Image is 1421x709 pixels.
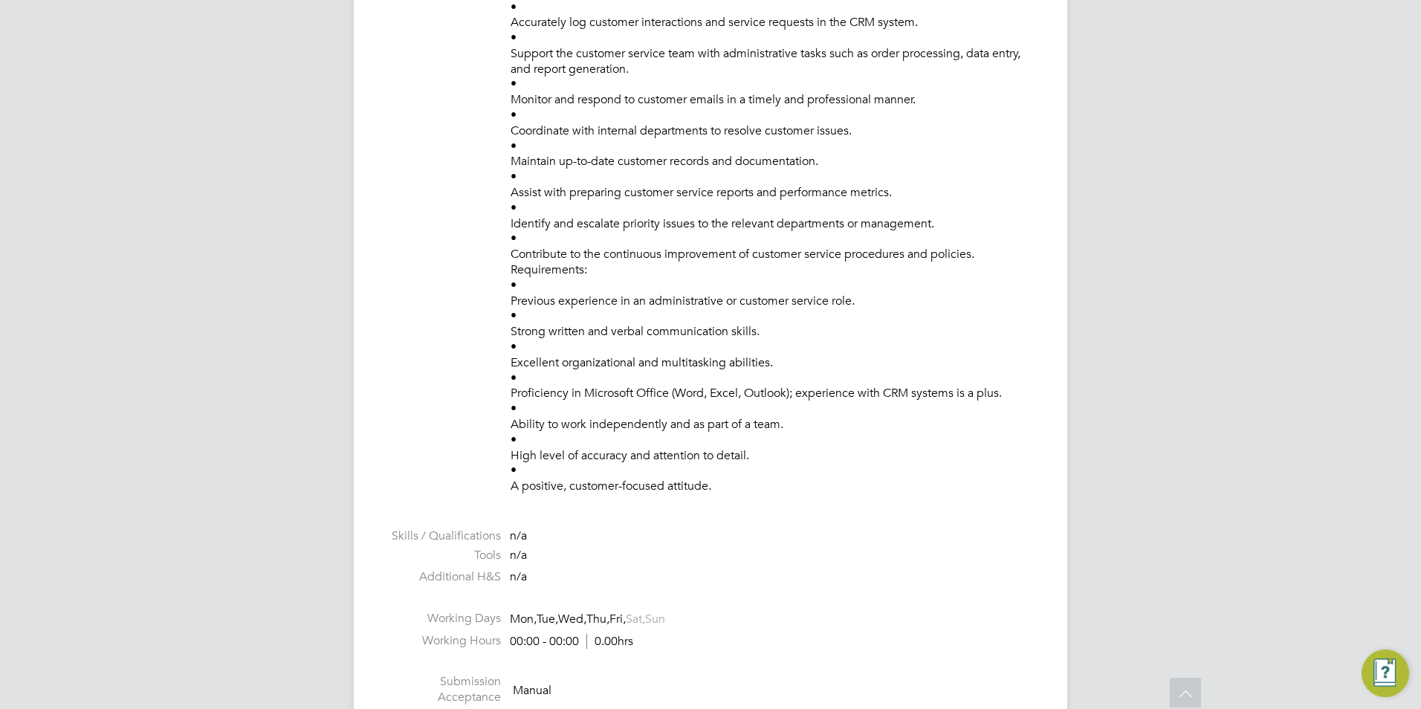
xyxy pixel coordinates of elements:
span: Fri, [609,612,626,627]
button: Engage Resource Center [1362,650,1409,697]
label: Additional H&S [383,569,501,585]
span: Wed, [558,612,586,627]
span: Tue, [537,612,558,627]
span: 0.00hrs [586,634,633,649]
span: n/a [510,548,527,563]
label: Working Hours [383,633,501,649]
span: Mon, [510,612,537,627]
label: Working Days [383,611,501,627]
label: Skills / Qualifications [383,528,501,544]
span: Thu, [586,612,609,627]
label: Submission Acceptance [383,674,501,705]
span: Manual [513,683,551,698]
span: n/a [510,528,527,543]
span: Sat, [626,612,645,627]
span: n/a [510,569,527,584]
span: Sun [645,612,665,627]
div: 00:00 - 00:00 [510,634,633,650]
label: Tools [383,548,501,563]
